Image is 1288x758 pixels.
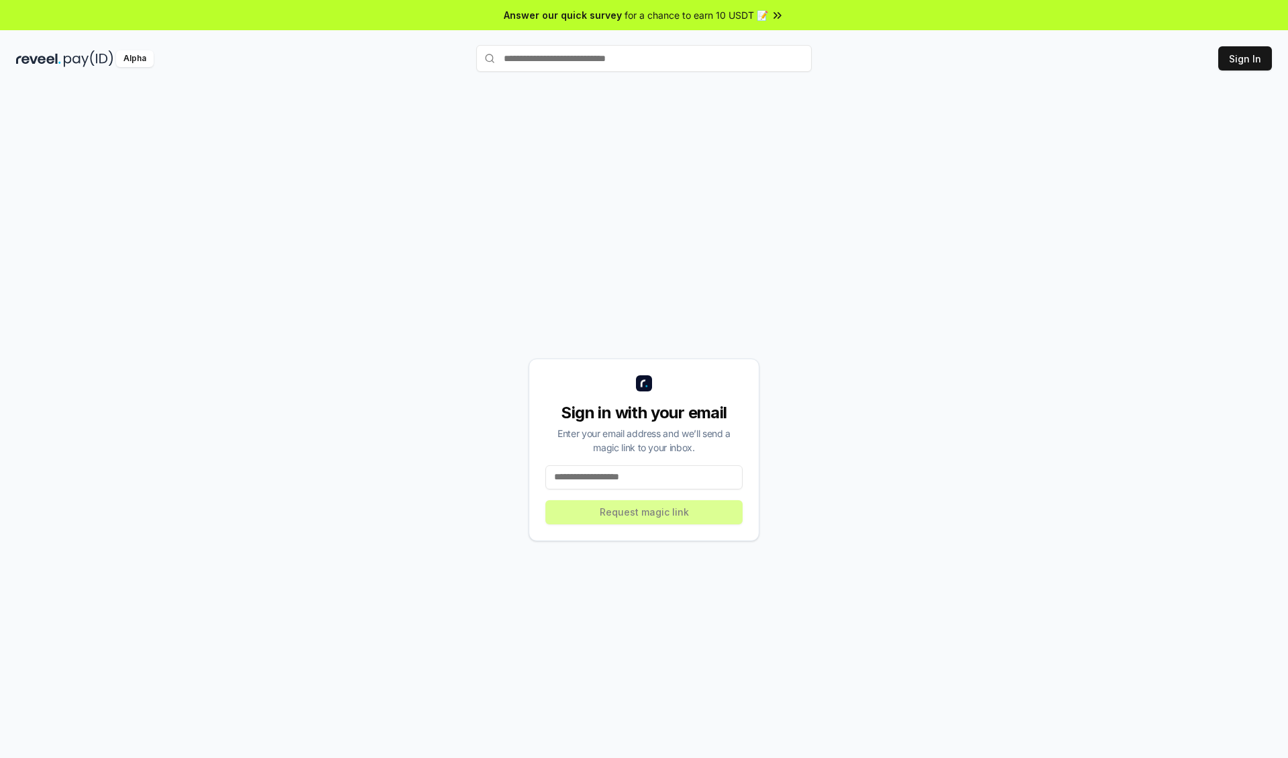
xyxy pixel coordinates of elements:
span: for a chance to earn 10 USDT 📝 [625,8,768,22]
div: Enter your email address and we’ll send a magic link to your inbox. [545,426,743,455]
span: Answer our quick survey [504,8,622,22]
div: Alpha [116,50,154,67]
button: Sign In [1218,46,1272,70]
img: pay_id [64,50,113,67]
img: logo_small [636,375,652,391]
div: Sign in with your email [545,402,743,424]
img: reveel_dark [16,50,61,67]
